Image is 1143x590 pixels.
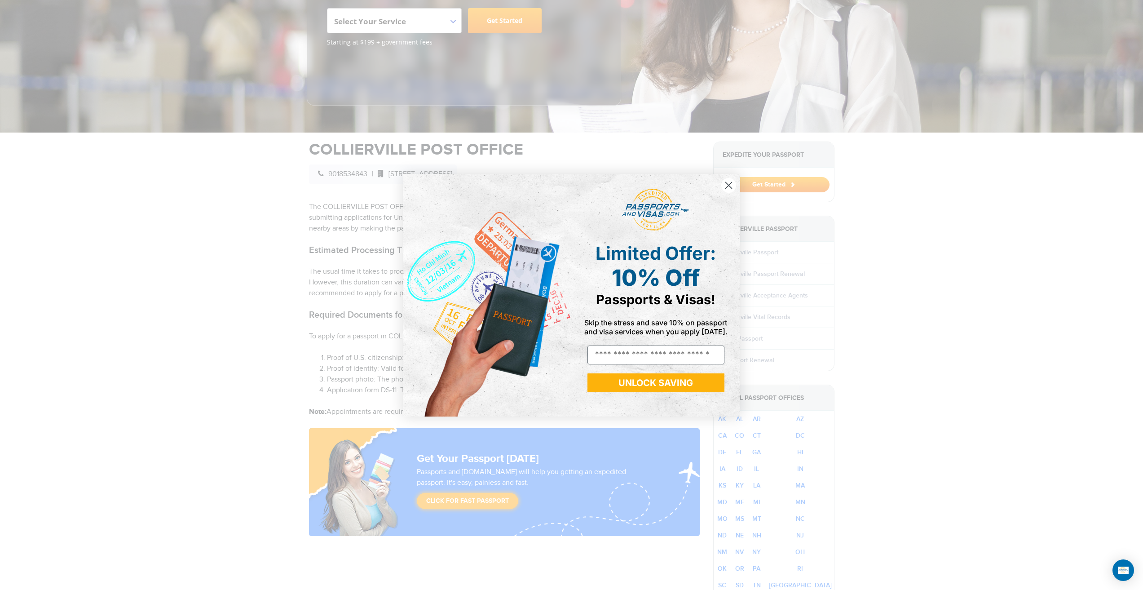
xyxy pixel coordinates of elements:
span: Limited Offer: [596,242,716,264]
img: de9cda0d-0715-46ca-9a25-073762a91ba7.png [403,174,572,417]
span: Passports & Visas! [596,292,715,307]
span: 10% Off [612,264,700,291]
span: Skip the stress and save 10% on passport and visa services when you apply [DATE]. [584,318,728,336]
img: passports and visas [622,189,689,231]
button: Close dialog [721,177,737,193]
button: UNLOCK SAVING [587,373,724,392]
div: Open Intercom Messenger [1112,559,1134,581]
